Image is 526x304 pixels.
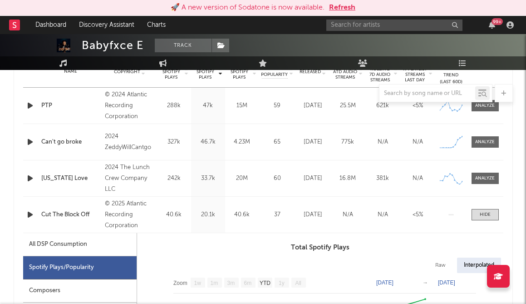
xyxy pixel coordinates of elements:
[261,101,293,110] div: 59
[193,174,223,183] div: 33.7k
[298,174,328,183] div: [DATE]
[227,174,257,183] div: 20M
[279,280,285,286] text: 1y
[193,210,223,219] div: 20.1k
[82,39,143,52] div: Babyfxce E
[368,101,398,110] div: 621k
[227,101,257,110] div: 15M
[261,174,293,183] div: 60
[23,279,137,303] div: Composers
[298,210,328,219] div: [DATE]
[333,138,363,147] div: 775k
[41,138,101,147] a: Can't go broke
[423,279,428,286] text: →
[259,280,270,286] text: YTD
[333,210,363,219] div: N/A
[159,138,189,147] div: 327k
[41,210,101,219] a: Cut The Block Off
[438,58,465,85] div: Global Streaming Trend (Last 60D)
[261,210,293,219] div: 37
[193,138,223,147] div: 46.7k
[141,16,172,34] a: Charts
[368,174,398,183] div: 381k
[210,280,218,286] text: 1m
[159,101,189,110] div: 288k
[300,69,321,75] span: Released
[403,101,433,110] div: <5%
[73,16,141,34] a: Discovery Assistant
[368,210,398,219] div: N/A
[105,131,154,153] div: 2024 ZeddyWillCantgo
[333,174,363,183] div: 16.8M
[29,16,73,34] a: Dashboard
[492,18,503,25] div: 99 +
[227,138,257,147] div: 4.23M
[261,65,288,78] span: Spotify Popularity
[261,138,293,147] div: 65
[376,279,393,286] text: [DATE]
[171,2,324,13] div: 🚀 A new version of Sodatone is now available.
[403,138,433,147] div: N/A
[105,90,154,122] div: © 2024 Atlantic Recording Corporation
[159,64,183,80] span: 7 Day Spotify Plays
[428,258,452,273] div: Raw
[403,61,428,83] span: Estimated % Playlist Streams Last Day
[29,239,87,250] div: All DSP Consumption
[298,101,328,110] div: [DATE]
[155,39,211,52] button: Track
[368,61,393,83] span: Global Rolling 7D Audio Streams
[329,2,355,13] button: Refresh
[457,258,501,273] div: Interpolated
[23,233,137,256] div: All DSP Consumption
[244,280,251,286] text: 6m
[41,174,101,183] a: [US_STATE] Love
[23,256,137,279] div: Spotify Plays/Popularity
[368,138,398,147] div: N/A
[403,174,433,183] div: N/A
[227,64,251,80] span: ATD Spotify Plays
[298,138,328,147] div: [DATE]
[379,90,475,97] input: Search by song name or URL
[227,280,235,286] text: 3m
[105,199,154,231] div: © 2025 Atlantic Recording Corporation
[159,174,189,183] div: 242k
[114,69,140,75] span: Copyright
[41,68,101,75] div: Name
[137,242,503,253] h3: Total Spotify Plays
[41,101,101,110] a: PTP
[438,279,455,286] text: [DATE]
[333,101,363,110] div: 25.5M
[193,101,223,110] div: 47k
[227,210,257,219] div: 40.6k
[333,64,358,80] span: Global ATD Audio Streams
[105,162,154,195] div: 2024 The Lunch Crew Company LLC
[193,64,217,80] span: Last Day Spotify Plays
[326,20,462,31] input: Search for artists
[194,280,201,286] text: 1w
[159,210,189,219] div: 40.6k
[403,210,433,219] div: <5%
[173,280,187,286] text: Zoom
[295,280,301,286] text: All
[489,21,495,29] button: 99+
